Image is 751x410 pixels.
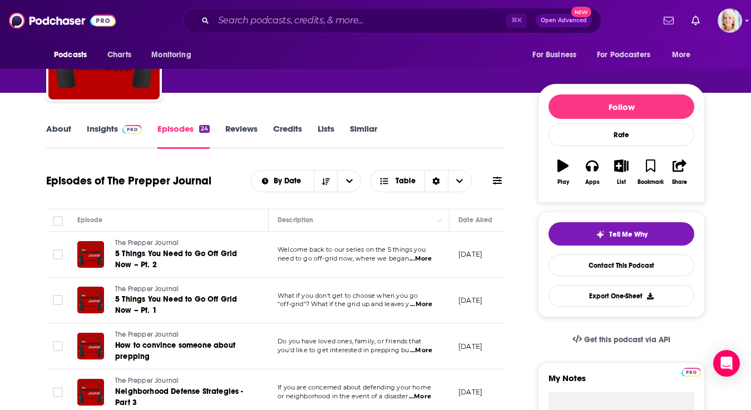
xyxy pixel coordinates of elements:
[410,300,432,309] span: ...More
[107,47,131,63] span: Charts
[53,249,63,259] span: Toggle select row
[596,230,605,239] img: tell me why sparkle
[584,335,670,344] span: Get this podcast via API
[115,376,249,386] a: The Prepper Journal
[549,373,694,392] label: My Notes
[718,8,742,33] img: User Profile
[100,44,138,66] a: Charts
[115,294,249,316] a: 5 Things You Need to Go Off Grid Now – Pt. 1
[225,123,258,149] a: Reviews
[609,230,648,239] span: Tell Me Why
[337,171,360,192] button: open menu
[115,330,249,340] a: The Prepper Journal
[672,179,687,186] div: Share
[122,125,142,134] img: Podchaser Pro
[350,123,377,149] a: Similar
[607,152,636,192] button: List
[214,12,506,29] input: Search podcasts, credits, & more...
[370,170,472,192] button: Choose View
[617,179,626,186] div: List
[157,123,210,149] a: Episodes24
[433,214,447,227] button: Column Actions
[115,387,244,407] span: Neighborhood Defense Strategies - Part 3
[144,44,205,66] button: open menu
[251,177,314,185] button: open menu
[46,123,71,149] a: About
[409,392,431,401] span: ...More
[53,341,63,351] span: Toggle select row
[278,346,409,354] span: you'd like to get interested in prepping bu
[115,285,179,293] span: The Prepper Journal
[458,387,482,397] p: [DATE]
[278,246,426,253] span: Welcome back to our series on the 5 things you
[571,7,591,17] span: New
[664,44,705,66] button: open menu
[672,47,691,63] span: More
[458,296,482,305] p: [DATE]
[549,254,694,276] a: Contact This Podcast
[458,249,482,259] p: [DATE]
[115,249,237,269] span: 5 Things You Need to Go Off Grid Now – Pt. 2
[659,11,678,30] a: Show notifications dropdown
[278,300,409,308] span: "off-grid"? What if the grid up and leaves y
[53,295,63,305] span: Toggle select row
[590,44,666,66] button: open menu
[77,213,102,227] div: Episode
[549,94,694,119] button: Follow
[151,47,191,63] span: Monitoring
[46,174,211,188] h1: Episodes of The Prepper Journal
[9,10,116,31] img: Podchaser - Follow, Share and Rate Podcasts
[536,14,592,27] button: Open AdvancedNew
[549,152,577,192] button: Play
[585,179,600,186] div: Apps
[53,387,63,397] span: Toggle select row
[46,44,101,66] button: open menu
[274,177,305,185] span: By Date
[54,47,87,63] span: Podcasts
[638,179,664,186] div: Bookmark
[115,341,235,361] span: How to convince someone about prepping
[577,152,606,192] button: Apps
[115,331,179,338] span: The Prepper Journal
[278,337,421,345] span: Do you have loved ones, family, or friends that
[597,47,650,63] span: For Podcasters
[549,123,694,146] div: Rate
[115,239,179,247] span: The Prepper Journal
[458,213,492,227] div: Date Aired
[665,152,694,192] button: Share
[410,346,432,355] span: ...More
[278,213,313,227] div: Description
[506,13,527,28] span: ⌘ K
[115,340,249,362] a: How to convince someone about prepping
[199,125,210,133] div: 24
[458,342,482,351] p: [DATE]
[273,123,302,149] a: Credits
[278,392,408,400] span: or neighborhood in the event of a disaster
[396,177,416,185] span: Table
[115,294,237,315] span: 5 Things You Need to Go Off Grid Now – Pt. 1
[532,47,576,63] span: For Business
[87,123,142,149] a: InsightsPodchaser Pro
[278,254,409,262] span: need to go off-grid now, where we began
[115,238,249,248] a: The Prepper Journal
[713,350,740,377] div: Open Intercom Messenger
[318,123,334,149] a: Lists
[681,368,701,377] img: Podchaser Pro
[549,222,694,246] button: tell me why sparkleTell Me Why
[718,8,742,33] button: Show profile menu
[541,18,587,23] span: Open Advanced
[251,170,362,192] h2: Choose List sort
[564,326,679,353] a: Get this podcast via API
[718,8,742,33] span: Logged in as ashtonrc
[278,292,418,299] span: What if you don't get to choose when you go
[115,248,249,271] a: 5 Things You Need to Go Off Grid Now – Pt. 2
[115,377,179,384] span: The Prepper Journal
[183,8,601,33] div: Search podcasts, credits, & more...
[424,171,448,192] div: Sort Direction
[525,44,590,66] button: open menu
[687,11,704,30] a: Show notifications dropdown
[557,179,569,186] div: Play
[314,171,337,192] button: Sort Direction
